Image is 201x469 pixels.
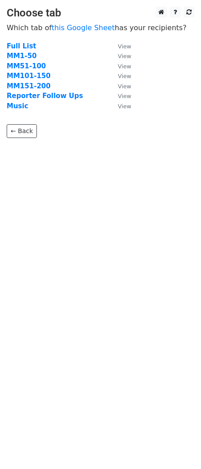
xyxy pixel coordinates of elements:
a: MM151-200 [7,82,51,90]
small: View [118,53,131,59]
a: Music [7,102,28,110]
a: Full List [7,42,36,50]
a: View [109,62,131,70]
a: View [109,52,131,60]
a: MM101-150 [7,72,51,80]
p: Which tab of has your recipients? [7,23,194,32]
a: ← Back [7,124,37,138]
a: View [109,42,131,50]
a: Reporter Follow Ups [7,92,83,100]
small: View [118,93,131,99]
a: MM1-50 [7,52,36,60]
a: View [109,82,131,90]
small: View [118,83,131,90]
a: MM51-100 [7,62,46,70]
small: View [118,73,131,79]
a: View [109,72,131,80]
small: View [118,103,131,110]
small: View [118,43,131,50]
a: View [109,92,131,100]
a: View [109,102,131,110]
a: this Google Sheet [52,24,115,32]
h3: Choose tab [7,7,194,20]
small: View [118,63,131,70]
